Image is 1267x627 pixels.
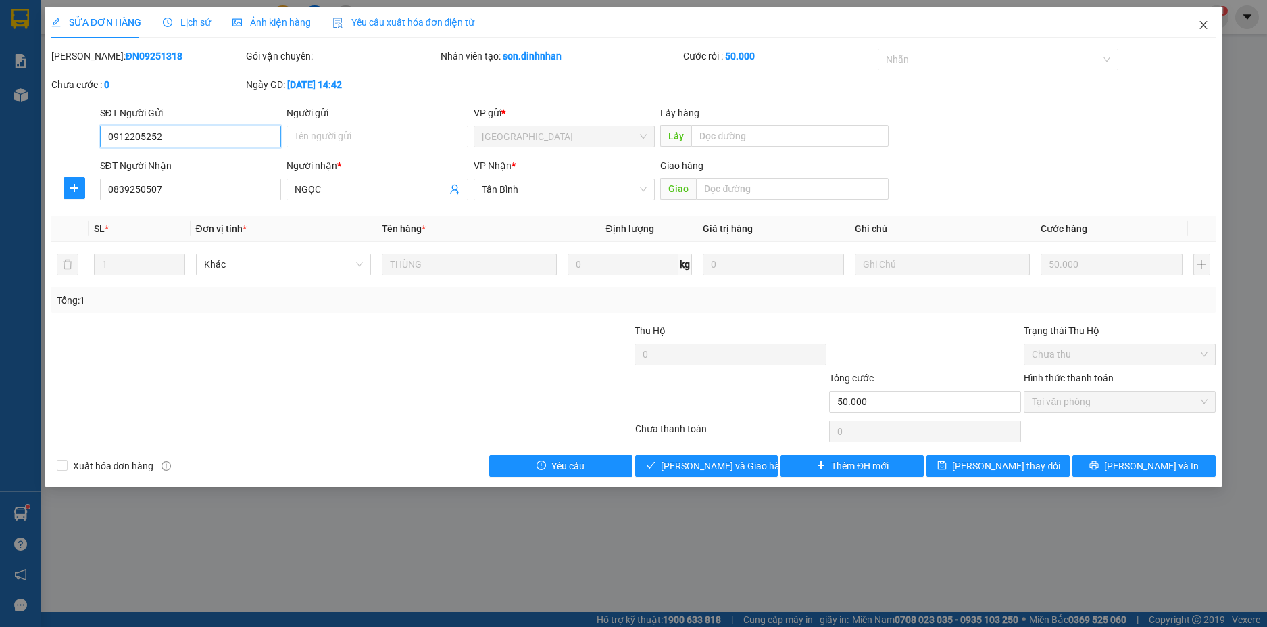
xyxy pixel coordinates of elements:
[51,49,243,64] div: [PERSON_NAME]:
[287,106,468,120] div: Người gửi
[816,461,826,471] span: plus
[246,49,438,64] div: Gói vận chuyển:
[474,160,512,171] span: VP Nhận
[926,455,1070,477] button: save[PERSON_NAME] thay đổi
[489,455,632,477] button: exclamation-circleYêu cầu
[952,459,1060,473] span: [PERSON_NAME] thay đổi
[64,183,84,193] span: plus
[678,254,692,275] span: kg
[696,178,889,200] input: Dọc đường
[287,158,468,173] div: Người nhận
[849,216,1035,242] th: Ghi chú
[232,17,311,28] span: Ảnh kiện hàng
[725,51,755,62] b: 50.000
[163,18,172,27] span: clock-circle
[1041,223,1087,234] span: Cước hàng
[634,421,828,445] div: Chưa thanh toán
[382,223,426,234] span: Tên hàng
[94,223,105,234] span: SL
[441,49,681,64] div: Nhân viên tạo:
[482,126,647,147] span: Đà Nẵng
[332,17,475,28] span: Yêu cầu xuất hóa đơn điện tử
[551,459,585,473] span: Yêu cầu
[660,125,691,147] span: Lấy
[503,51,562,62] b: son.dinhnhan
[1041,254,1182,275] input: 0
[196,223,247,234] span: Đơn vị tính
[232,18,242,27] span: picture
[68,459,159,473] span: Xuất hóa đơn hàng
[691,125,889,147] input: Dọc đường
[287,79,342,90] b: [DATE] 14:42
[1024,373,1114,384] label: Hình thức thanh toán
[605,223,653,234] span: Định lượng
[93,57,180,102] li: VP [GEOGRAPHIC_DATA]
[829,373,874,384] span: Tổng cước
[51,18,61,27] span: edit
[474,106,655,120] div: VP gửi
[646,461,655,471] span: check
[635,325,666,336] span: Thu Hộ
[100,106,282,120] div: SĐT Người Gửi
[7,7,196,32] li: [PERSON_NAME]
[1089,461,1099,471] span: printer
[382,254,557,275] input: VD: Bàn, Ghế
[1193,254,1211,275] button: plus
[7,57,93,102] li: VP [GEOGRAPHIC_DATA]
[204,254,363,275] span: Khác
[51,17,141,28] span: SỬA ĐƠN HÀNG
[246,77,438,92] div: Ngày GD:
[100,158,282,173] div: SĐT Người Nhận
[104,79,109,90] b: 0
[1072,455,1216,477] button: printer[PERSON_NAME] và In
[1198,20,1209,30] span: close
[57,293,489,308] div: Tổng: 1
[660,160,703,171] span: Giao hàng
[937,461,947,471] span: save
[57,254,78,275] button: delete
[660,108,699,118] span: Lấy hàng
[163,17,211,28] span: Lịch sử
[64,177,85,199] button: plus
[1185,7,1222,45] button: Close
[635,455,778,477] button: check[PERSON_NAME] và Giao hàng
[780,455,924,477] button: plusThêm ĐH mới
[703,254,844,275] input: 0
[1032,392,1208,412] span: Tại văn phòng
[1024,323,1216,338] div: Trạng thái Thu Hộ
[703,223,753,234] span: Giá trị hàng
[51,77,243,92] div: Chưa cước :
[449,184,460,195] span: user-add
[661,459,791,473] span: [PERSON_NAME] và Giao hàng
[1032,344,1208,365] span: Chưa thu
[683,49,875,64] div: Cước rồi :
[126,51,182,62] b: ĐN09251318
[332,18,343,28] img: icon
[482,179,647,200] span: Tân Bình
[162,461,171,471] span: info-circle
[660,178,696,200] span: Giao
[537,461,546,471] span: exclamation-circle
[831,459,889,473] span: Thêm ĐH mới
[855,254,1030,275] input: Ghi Chú
[1104,459,1199,473] span: [PERSON_NAME] và In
